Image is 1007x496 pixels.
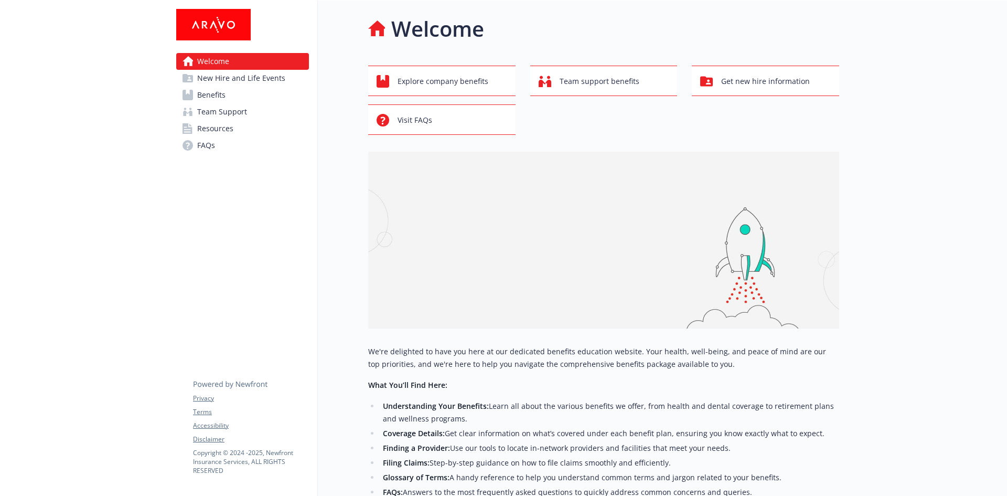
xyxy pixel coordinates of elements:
button: Team support benefits [530,66,678,96]
p: We're delighted to have you here at our dedicated benefits education website. Your health, well-b... [368,345,839,371]
span: Visit FAQs [398,110,432,130]
a: Terms [193,407,308,417]
a: Benefits [176,87,309,103]
li: Step-by-step guidance on how to file claims smoothly and efficiently. [380,457,839,469]
li: Learn all about the various benefits we offer, from health and dental coverage to retirement plan... [380,400,839,425]
span: Welcome [197,53,229,70]
strong: Understanding Your Benefits: [383,401,489,411]
span: Team support benefits [560,71,639,91]
button: Get new hire information [692,66,839,96]
span: Resources [197,120,233,137]
a: Team Support [176,103,309,120]
button: Explore company benefits [368,66,516,96]
span: Team Support [197,103,247,120]
span: Get new hire information [721,71,810,91]
p: Copyright © 2024 - 2025 , Newfront Insurance Services, ALL RIGHTS RESERVED [193,448,308,475]
li: Get clear information on what’s covered under each benefit plan, ensuring you know exactly what t... [380,427,839,440]
strong: Filing Claims: [383,458,430,468]
a: FAQs [176,137,309,154]
a: Welcome [176,53,309,70]
strong: Glossary of Terms: [383,472,449,482]
button: Visit FAQs [368,104,516,135]
h1: Welcome [391,13,484,45]
span: Explore company benefits [398,71,488,91]
span: FAQs [197,137,215,154]
a: Accessibility [193,421,308,430]
a: Disclaimer [193,435,308,444]
a: Resources [176,120,309,137]
li: Use our tools to locate in-network providers and facilities that meet your needs. [380,442,839,455]
strong: Finding a Provider: [383,443,450,453]
strong: What You’ll Find Here: [368,380,447,390]
li: A handy reference to help you understand common terms and jargon related to your benefits. [380,471,839,484]
strong: Coverage Details: [383,428,445,438]
span: Benefits [197,87,226,103]
a: Privacy [193,394,308,403]
span: New Hire and Life Events [197,70,285,87]
a: New Hire and Life Events [176,70,309,87]
img: overview page banner [368,152,839,329]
